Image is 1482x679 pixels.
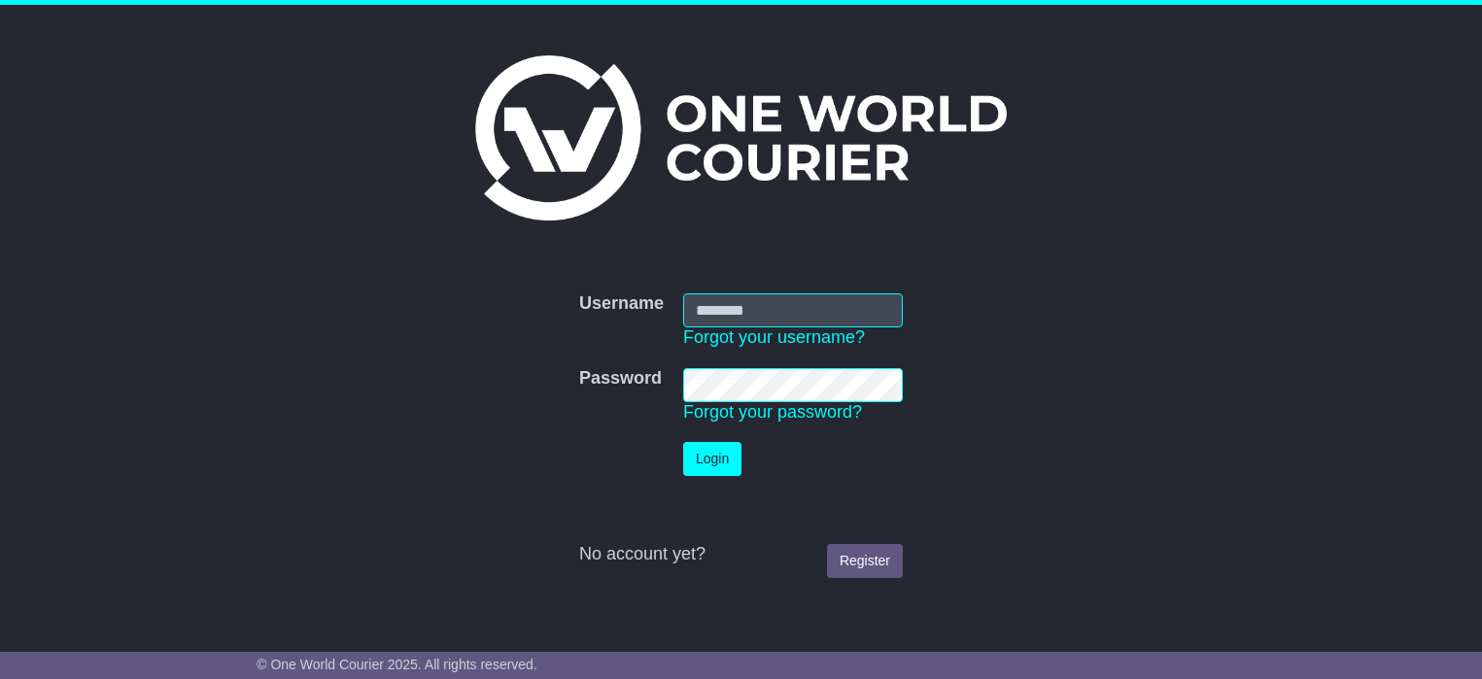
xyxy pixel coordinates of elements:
[683,402,862,422] a: Forgot your password?
[257,657,537,672] span: © One World Courier 2025. All rights reserved.
[827,544,903,578] a: Register
[579,544,903,565] div: No account yet?
[579,368,662,390] label: Password
[579,293,664,315] label: Username
[683,442,741,476] button: Login
[683,327,865,347] a: Forgot your username?
[475,55,1006,221] img: One World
